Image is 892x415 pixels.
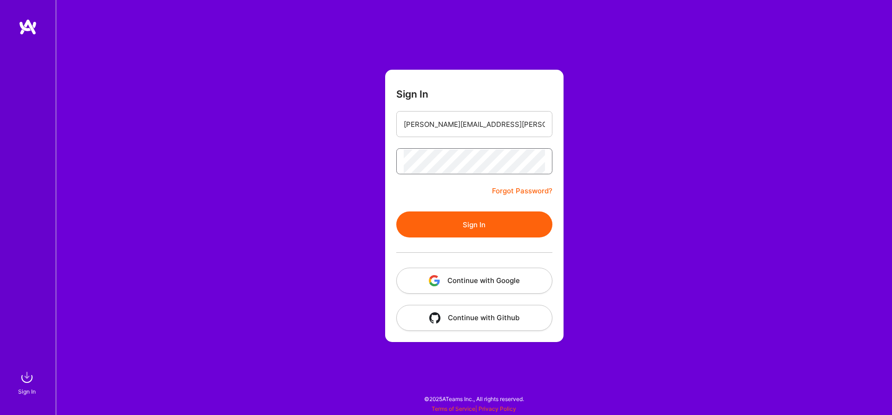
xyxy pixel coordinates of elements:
button: Sign In [396,211,552,237]
a: Forgot Password? [492,185,552,197]
a: sign inSign In [20,368,36,396]
button: Continue with Google [396,268,552,294]
button: Continue with Github [396,305,552,331]
img: sign in [18,368,36,387]
a: Privacy Policy [479,405,516,412]
img: icon [429,275,440,286]
span: | [432,405,516,412]
div: Sign In [18,387,36,396]
a: Terms of Service [432,405,475,412]
img: logo [19,19,37,35]
img: icon [429,312,440,323]
div: © 2025 ATeams Inc., All rights reserved. [56,387,892,410]
input: Email... [404,112,545,136]
h3: Sign In [396,88,428,100]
